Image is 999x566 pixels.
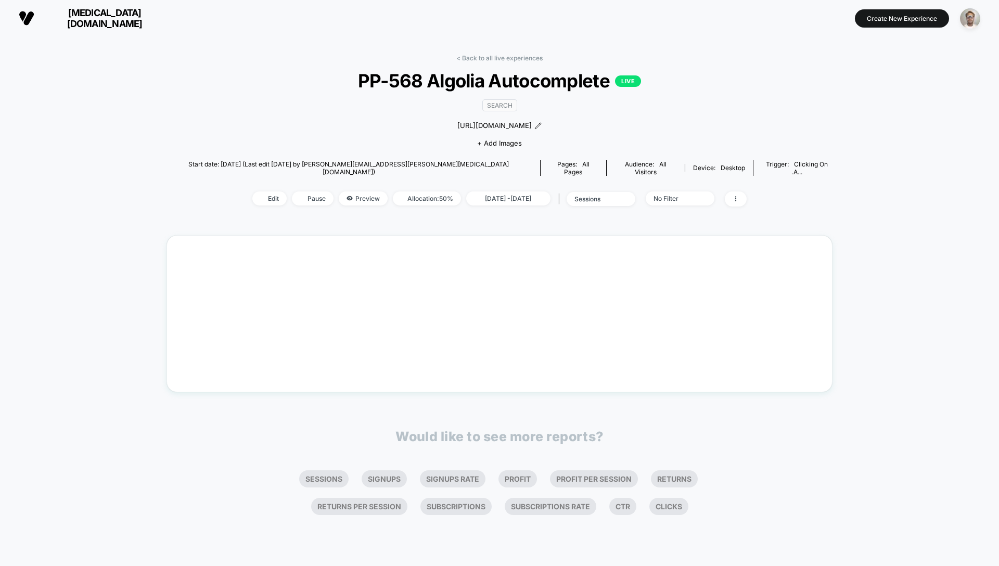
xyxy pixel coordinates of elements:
span: Device: [685,164,753,172]
p: Would like to see more reports? [395,429,604,444]
div: sessions [574,195,616,203]
span: Start date: [DATE] (Last edit [DATE] by [PERSON_NAME][EMAIL_ADDRESS][PERSON_NAME][MEDICAL_DATA][D... [166,160,531,176]
li: Ctr [609,498,636,515]
span: Clicking on .a... [792,160,828,176]
span: All Visitors [635,160,667,176]
button: ppic [957,8,983,29]
li: Subscriptions Rate [505,498,596,515]
li: Returns [651,470,698,487]
span: PP-568 Algolia Autocomplete [200,70,799,92]
span: | [556,191,567,207]
li: Subscriptions [420,498,492,515]
li: Signups [362,470,407,487]
span: desktop [721,164,745,172]
p: LIVE [615,75,641,87]
li: Clicks [649,498,688,515]
button: [MEDICAL_DATA][DOMAIN_NAME] [16,7,170,30]
div: Trigger: [761,160,832,176]
button: Create New Experience [855,9,949,28]
img: ppic [960,8,980,29]
li: Profit Per Session [550,470,638,487]
img: Visually logo [19,10,34,26]
span: all pages [564,160,590,176]
a: < Back to all live experiences [456,54,543,62]
span: Preview [339,191,388,205]
span: Allocation: 50% [393,191,461,205]
li: Profit [498,470,537,487]
div: No Filter [654,195,695,202]
span: + Add Images [477,139,522,147]
span: SEARCH [482,99,517,111]
span: [MEDICAL_DATA][DOMAIN_NAME] [42,7,167,29]
span: Edit [252,191,287,205]
li: Returns Per Session [311,498,407,515]
span: Pause [292,191,334,205]
div: Pages: [548,160,598,176]
li: Sessions [299,470,349,487]
span: [URL][DOMAIN_NAME] [457,121,532,131]
li: Signups Rate [420,470,485,487]
span: [DATE] - [DATE] [466,191,550,205]
div: Audience: [614,160,677,176]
